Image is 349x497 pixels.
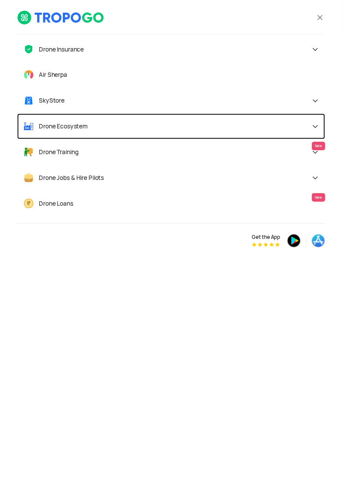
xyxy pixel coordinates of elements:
[24,45,34,55] img: ic_insurance.svg
[24,176,34,186] img: ic_briefcase.svg
[40,72,68,80] span: Air Sherpa
[40,46,86,54] span: Drone Insurance
[24,124,34,134] img: ic_IDE.svg
[40,125,89,133] span: Drone Ecosystem
[40,204,75,211] span: Drone Loans
[17,63,332,90] a: Air Sherpa
[24,97,34,108] img: ic_Skystore.svg
[257,238,286,245] span: Get the App
[17,116,332,142] a: Drone Ecosystem
[293,238,307,252] img: ic_playstore.png
[40,99,66,107] span: SkyStore
[24,150,34,160] img: ic_Drone_training.svg
[17,168,332,194] a: Drone Jobs & Hire Pilots
[321,13,332,23] img: Mobile Menu Close
[17,10,107,25] img: TropoGo Logo
[17,142,332,168] a: Drone TrainingNew
[318,238,332,252] img: ic_appstore.png
[17,194,332,221] a: Drone LoansNew
[17,37,332,63] a: Drone Insurance
[40,151,80,159] span: Drone Training
[257,247,285,252] img: App Raking
[24,202,34,213] img: ic_loan.svg
[40,177,106,185] span: Drone Jobs & Hire Pilots
[17,90,332,116] a: SkyStore
[318,197,332,206] span: New
[318,145,332,153] span: New
[24,71,34,82] img: ic_AirSherpa.svg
